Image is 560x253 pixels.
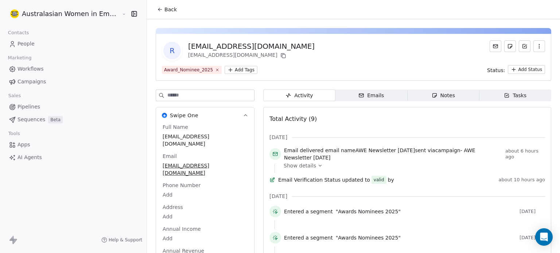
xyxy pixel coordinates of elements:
span: Tools [5,128,23,139]
span: r [163,42,181,59]
span: Email delivered [284,147,323,153]
span: Show details [284,162,316,169]
a: Apps [6,139,141,151]
span: Status: [487,67,505,74]
span: Total Activity (9) [269,115,317,122]
div: [EMAIL_ADDRESS][DOMAIN_NAME] [188,51,315,60]
span: Add [163,191,248,198]
div: Award_Nominee_2025 [164,67,213,73]
a: Workflows [6,63,141,75]
span: [EMAIL_ADDRESS][DOMAIN_NAME] [163,162,248,177]
img: Swipe One [162,113,167,118]
a: AI Agents [6,151,141,163]
span: [DATE] [520,235,545,241]
span: Phone Number [161,182,202,189]
a: SequencesBeta [6,114,141,126]
span: Address [161,203,184,211]
button: Swipe OneSwipe One [156,107,254,123]
span: Sales [5,90,24,101]
span: Help & Support [109,237,142,243]
span: Australasian Women in Emergencies Network [22,9,120,19]
button: Australasian Women in Emergencies Network [9,8,116,20]
span: Pipelines [17,103,40,111]
span: Workflows [17,65,44,73]
span: AI Agents [17,154,42,161]
span: Marketing [5,52,35,63]
span: [DATE] [520,209,545,214]
div: Tasks [504,92,526,99]
a: Show details [284,162,540,169]
span: Entered a segment [284,208,333,215]
a: Campaigns [6,76,141,88]
span: Annual Income [161,225,202,233]
span: Full Name [161,123,190,131]
a: People [6,38,141,50]
a: Help & Support [101,237,142,243]
span: People [17,40,35,48]
div: Open Intercom Messenger [535,228,553,246]
span: Contacts [5,27,32,38]
div: [EMAIL_ADDRESS][DOMAIN_NAME] [188,41,315,51]
span: about 10 hours ago [498,177,545,183]
span: Campaigns [17,78,46,86]
span: Back [164,6,177,13]
span: Email Verification Status [278,176,341,183]
span: [DATE] [269,193,287,200]
div: Emails [358,92,384,99]
span: "Awards Nominees 2025" [336,234,401,241]
span: about 6 hours ago [505,148,545,160]
span: Swipe One [170,112,198,119]
span: AWE Newsletter [DATE] [355,147,415,153]
a: Pipelines [6,101,141,113]
span: "Awards Nominees 2025" [336,208,401,215]
span: Add [163,213,248,220]
button: Add Tags [225,66,257,74]
img: Logo%20A%20white%20300x300.png [10,9,19,18]
span: Add [163,235,248,242]
span: email name sent via campaign - [284,147,502,161]
span: Email [161,153,178,160]
span: Sequences [17,116,45,123]
span: Beta [48,116,63,123]
span: Apps [17,141,30,149]
div: Notes [432,92,455,99]
button: Back [153,3,181,16]
span: updated to [342,176,370,183]
span: by [388,176,394,183]
div: valid [374,176,384,183]
button: Add Status [508,65,545,74]
span: [EMAIL_ADDRESS][DOMAIN_NAME] [163,133,248,147]
span: [DATE] [269,134,287,141]
span: Entered a segment [284,234,333,241]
